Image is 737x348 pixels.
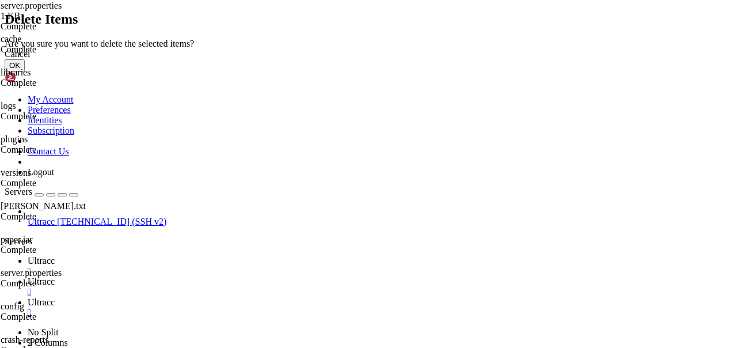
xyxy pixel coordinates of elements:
span: libraries [1,67,31,77]
span: cache [1,34,21,44]
span: crash-reports [1,335,49,345]
span: config [1,301,24,311]
div: Complete [1,21,116,32]
x-row: java -Xms256m -Xmx768m -jar spigot-1.21.8.jar nogui [5,110,586,120]
span: paper.jar [1,234,33,244]
span: logs [1,101,16,111]
span: [PERSON_NAME].txt [1,201,86,211]
span: ~/mc-paper [78,129,124,138]
span: cd ~/mc-paper # ou ~/minecraft-server selon où est ton jar [88,100,364,109]
div: Complete [1,312,116,322]
span: eula.txt [1,201,86,211]
div: 1 KB [1,11,116,21]
span: server.properties [1,268,62,278]
span: ~ [78,100,83,109]
x-row: permitted by applicable law. [5,71,586,81]
div: Domaine: [DOMAIN_NAME] [30,30,130,39]
div: Complete [1,145,116,155]
span: versions [1,168,31,177]
div: v 4.0.25 [32,18,56,28]
span: plugins [1,134,28,144]
x-row: : $ [5,129,586,139]
x-row: Last login: [DATE] from [TECHNICAL_ID] [5,91,586,101]
div: Complete [1,178,116,188]
div: Domaine [59,68,89,75]
div: Complete [1,278,116,289]
x-row: individual files in /usr/share/doc/*/copyright. [5,43,586,53]
span: gnflix@hyperion [5,100,74,109]
div: (28, 13) [140,129,145,139]
span: gnflix@hyperion [5,129,74,138]
div: Complete [1,111,116,122]
div: Mots-clés [143,68,176,75]
div: Complete [1,245,116,255]
x-row: Linux hyperion 6.1.0-0.deb11.21-amd64 #1 SMP PREEMPT_DYNAMIC Debian 6.1.90-1~bpo11+1 ([DATE]) x86_64 [5,5,586,14]
span: server.properties [1,1,116,21]
span: server.properties [1,1,62,10]
x-row: Error: Invalid or corrupt jarfile spigot-1.21.8.jar [5,120,586,130]
img: tab_domain_overview_orange.svg [47,67,56,76]
div: Complete [1,78,116,88]
img: tab_keywords_by_traffic_grey.svg [131,67,140,76]
div: Complete [1,44,116,55]
x-row: You have mail. [5,81,586,91]
x-row: the exact distribution terms for each program are described in the [5,33,586,43]
x-row: Debian GNU/Linux comes with ABSOLUTELY NO WARRANTY, to the extent [5,62,586,72]
img: website_grey.svg [18,30,28,39]
div: Complete [1,211,116,222]
x-row: The programs included with the Debian GNU/Linux system are free software; [5,24,586,33]
x-row: : $ [5,100,586,110]
img: logo_orange.svg [18,18,28,28]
